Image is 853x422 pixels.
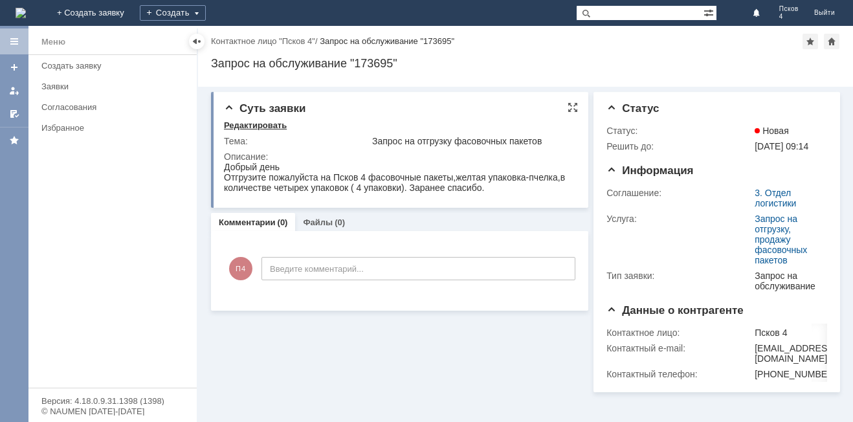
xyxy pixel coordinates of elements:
div: Запрос на обслуживание [755,271,822,291]
a: Создать заявку [4,57,25,78]
span: Информация [606,164,693,177]
a: Мои согласования [4,104,25,124]
div: (0) [278,217,288,227]
span: Суть заявки [224,102,305,115]
a: Создать заявку [36,56,194,76]
img: logo [16,8,26,18]
span: Псков [779,5,799,13]
div: Запрос на отгрузку фасовочных пакетов [372,136,572,146]
a: Мои заявки [4,80,25,101]
a: Комментарии [219,217,276,227]
div: (0) [335,217,345,227]
a: Согласования [36,97,194,117]
div: [PHONE_NUMBER] [755,369,836,379]
a: Заявки [36,76,194,96]
div: Тема: [224,136,370,146]
div: Редактировать [224,120,287,131]
span: Новая [755,126,789,136]
div: Скрыть меню [189,34,205,49]
div: Добавить в избранное [803,34,818,49]
div: Меню [41,34,65,50]
div: Контактный e-mail: [606,343,752,353]
div: Статус: [606,126,752,136]
div: Описание: [224,151,575,162]
div: Тип заявки: [606,271,752,281]
div: / [211,36,320,46]
span: П4 [229,257,252,280]
div: На всю страницу [568,102,578,113]
div: Создать [140,5,206,21]
span: [DATE] 09:14 [755,141,808,151]
div: Создать заявку [41,61,189,71]
div: Контактное лицо: [606,328,752,338]
a: Перейти на домашнюю страницу [16,8,26,18]
div: Избранное [41,123,175,133]
div: Согласования [41,102,189,112]
div: © NAUMEN [DATE]-[DATE] [41,407,184,416]
div: [EMAIL_ADDRESS][DOMAIN_NAME] [755,343,836,364]
div: Псков 4 [755,328,836,338]
div: Решить до: [606,141,752,151]
span: Расширенный поиск [703,6,716,18]
span: Статус [606,102,659,115]
div: Запрос на обслуживание "173695" [320,36,454,46]
span: Данные о контрагенте [606,304,744,316]
a: Файлы [303,217,333,227]
div: Запрос на обслуживание "173695" [211,57,840,70]
div: Сделать домашней страницей [824,34,839,49]
span: 4 [779,13,799,21]
div: Версия: 4.18.0.9.31.1398 (1398) [41,397,184,405]
div: Соглашение: [606,188,752,198]
a: Контактное лицо "Псков 4" [211,36,315,46]
div: Услуга: [606,214,752,224]
div: Контактный телефон: [606,369,752,379]
a: 3. Отдел логистики [755,188,796,208]
a: Запрос на отгрузку, продажу фасовочных пакетов [755,214,807,265]
div: Заявки [41,82,189,91]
